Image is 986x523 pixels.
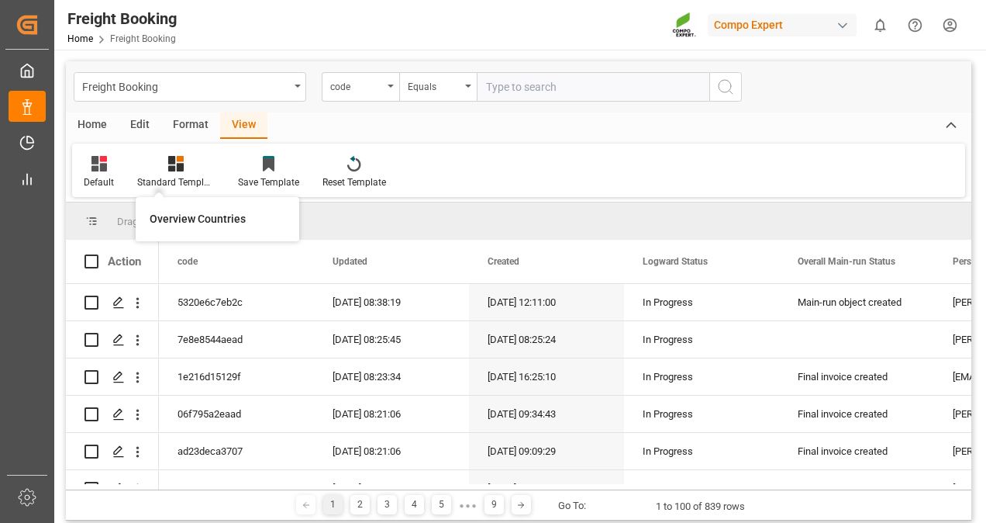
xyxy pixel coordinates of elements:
[558,498,586,514] div: Go To:
[66,358,159,396] div: Press SPACE to select this row.
[405,495,424,514] div: 4
[477,72,709,102] input: Type to search
[708,14,857,36] div: Compo Expert
[350,495,370,514] div: 2
[408,76,460,94] div: Equals
[469,433,624,469] div: [DATE] 09:09:29
[643,397,760,432] div: In Progress
[82,76,289,95] div: Freight Booking
[798,256,895,267] span: Overall Main-run Status
[159,321,314,358] div: 7e8e8544aead
[117,216,238,227] span: Drag here to set row groups
[798,434,915,469] div: Final invoice created
[238,175,299,189] div: Save Template
[708,10,863,40] button: Compo Expert
[108,255,141,268] div: Action
[66,321,159,358] div: Press SPACE to select this row.
[178,256,198,267] span: code
[672,12,697,39] img: Screenshot%202023-09-29%20at%2010.02.21.png_1712312052.png
[399,72,477,102] button: open menu
[159,470,314,507] div: bfabea0021fd
[322,72,399,102] button: open menu
[67,33,93,44] a: Home
[66,113,119,139] div: Home
[643,285,760,320] div: In Progress
[314,433,469,469] div: [DATE] 08:21:06
[469,470,624,507] div: [DATE] 12:27:14
[314,396,469,432] div: [DATE] 08:21:06
[469,284,624,320] div: [DATE] 12:11:00
[863,8,898,43] button: show 0 new notifications
[84,175,114,189] div: Default
[709,72,742,102] button: search button
[643,359,760,395] div: In Progress
[469,321,624,358] div: [DATE] 08:25:24
[159,284,314,320] div: 5320e6c7eb2c
[330,76,383,94] div: code
[314,284,469,320] div: [DATE] 08:38:19
[159,358,314,395] div: 1e216d15129f
[798,397,915,432] div: Final invoice created
[643,322,760,358] div: In Progress
[159,433,314,469] div: ad23deca3707
[323,495,343,514] div: 1
[66,284,159,321] div: Press SPACE to select this row.
[161,113,220,139] div: Format
[333,256,367,267] span: Updated
[643,471,760,507] div: In Progress
[322,175,386,189] div: Reset Template
[378,495,397,514] div: 3
[74,72,306,102] button: open menu
[314,358,469,395] div: [DATE] 08:23:34
[488,256,519,267] span: Created
[220,113,267,139] div: View
[66,396,159,433] div: Press SPACE to select this row.
[643,256,708,267] span: Logward Status
[66,433,159,470] div: Press SPACE to select this row.
[459,500,476,511] div: ● ● ●
[432,495,451,514] div: 5
[314,470,469,507] div: [DATE] 08:21:06
[798,471,915,507] div: Final invoice created
[119,113,161,139] div: Edit
[469,358,624,395] div: [DATE] 16:25:10
[484,495,504,514] div: 9
[150,211,285,227] div: Overview Countries
[137,175,215,189] div: Standard Templates
[314,321,469,358] div: [DATE] 08:25:45
[643,434,760,469] div: In Progress
[656,499,745,514] div: 1 to 100 of 839 rows
[67,7,177,30] div: Freight Booking
[66,470,159,507] div: Press SPACE to select this row.
[159,396,314,432] div: 06f795a2eaad
[798,285,915,320] div: Main-run object created
[898,8,933,43] button: Help Center
[798,359,915,395] div: Final invoice created
[469,396,624,432] div: [DATE] 09:34:43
